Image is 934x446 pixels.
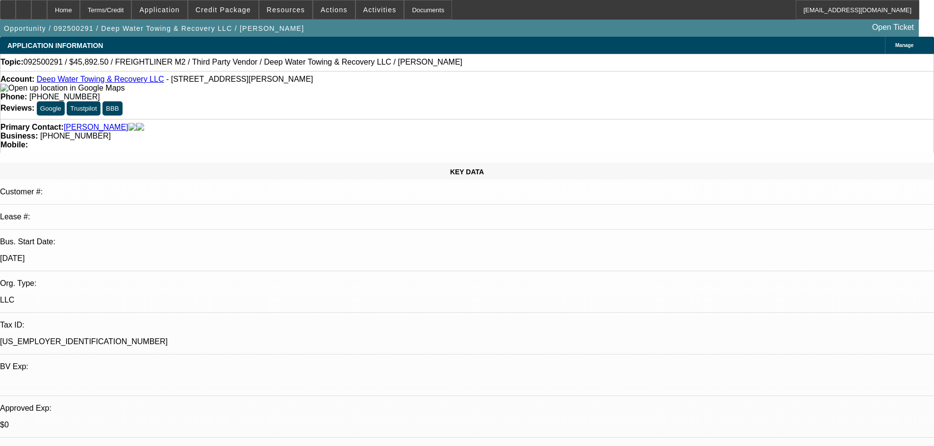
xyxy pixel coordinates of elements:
[321,6,348,14] span: Actions
[132,0,187,19] button: Application
[259,0,312,19] button: Resources
[64,123,128,132] a: [PERSON_NAME]
[868,19,918,36] a: Open Ticket
[24,58,462,67] span: 092500291 / $45,892.50 / FREIGHTLINER M2 / Third Party Vendor / Deep Water Towing & Recovery LLC ...
[37,101,65,116] button: Google
[0,84,125,93] img: Open up location in Google Maps
[0,104,34,112] strong: Reviews:
[102,101,123,116] button: BBB
[0,58,24,67] strong: Topic:
[363,6,397,14] span: Activities
[356,0,404,19] button: Activities
[0,93,27,101] strong: Phone:
[0,132,38,140] strong: Business:
[895,43,913,48] span: Manage
[188,0,258,19] button: Credit Package
[128,123,136,132] img: facebook-icon.png
[7,42,103,49] span: APPLICATION INFORMATION
[136,123,144,132] img: linkedin-icon.png
[267,6,305,14] span: Resources
[37,75,164,83] a: Deep Water Towing & Recovery LLC
[0,75,34,83] strong: Account:
[313,0,355,19] button: Actions
[0,123,64,132] strong: Primary Contact:
[139,6,179,14] span: Application
[29,93,100,101] span: [PHONE_NUMBER]
[40,132,111,140] span: [PHONE_NUMBER]
[196,6,251,14] span: Credit Package
[0,84,125,92] a: View Google Maps
[450,168,484,176] span: KEY DATA
[166,75,313,83] span: - [STREET_ADDRESS][PERSON_NAME]
[4,24,304,32] span: Opportunity / 092500291 / Deep Water Towing & Recovery LLC / [PERSON_NAME]
[0,141,28,149] strong: Mobile:
[67,101,100,116] button: Trustpilot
